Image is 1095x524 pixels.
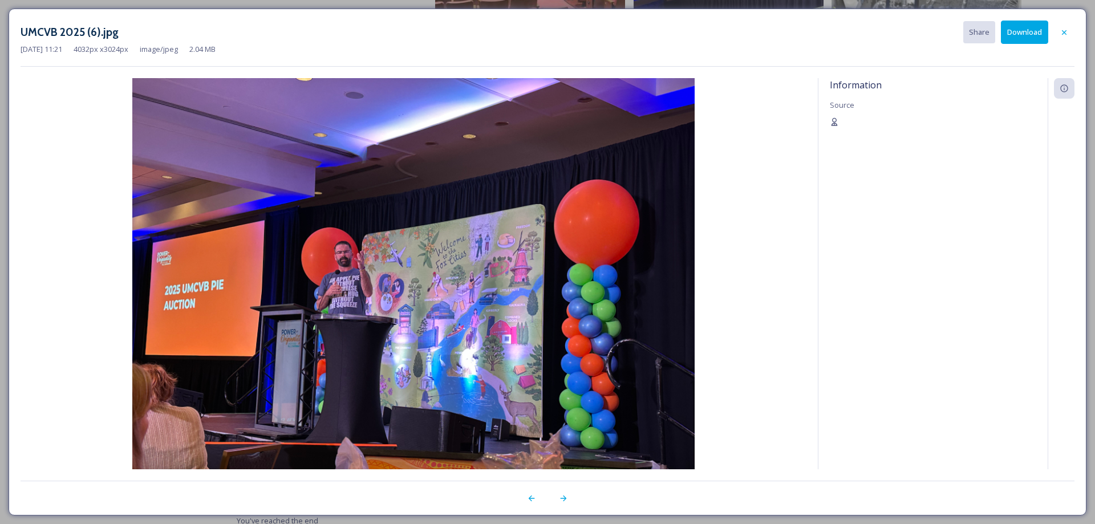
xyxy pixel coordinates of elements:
span: image/jpeg [140,44,178,55]
button: Download [1001,21,1048,44]
img: UMCVB%202025%20(6).jpg [21,78,806,499]
span: 4032 px x 3024 px [74,44,128,55]
span: [DATE] 11:21 [21,44,62,55]
span: 2.04 MB [189,44,216,55]
h3: UMCVB 2025 (6).jpg [21,24,119,40]
button: Share [963,21,995,43]
span: Source [830,100,854,110]
span: Information [830,79,882,91]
